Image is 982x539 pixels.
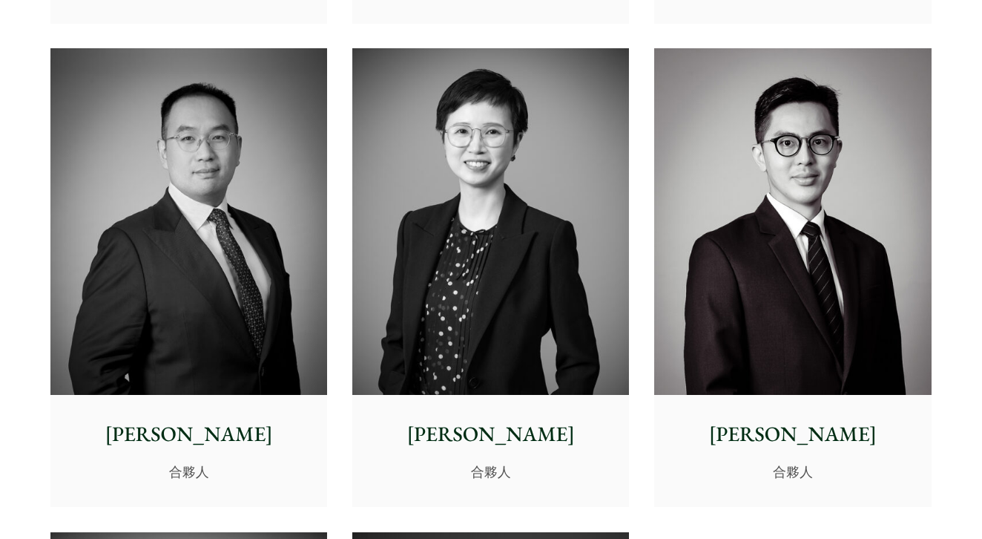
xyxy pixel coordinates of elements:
a: [PERSON_NAME] 合夥人 [352,48,629,507]
p: 合夥人 [364,462,617,482]
p: [PERSON_NAME] [364,419,617,450]
a: [PERSON_NAME] 合夥人 [654,48,931,507]
p: [PERSON_NAME] [666,419,919,450]
p: 合夥人 [62,462,315,482]
p: [PERSON_NAME] [62,419,315,450]
p: 合夥人 [666,462,919,482]
a: [PERSON_NAME] 合夥人 [50,48,327,507]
